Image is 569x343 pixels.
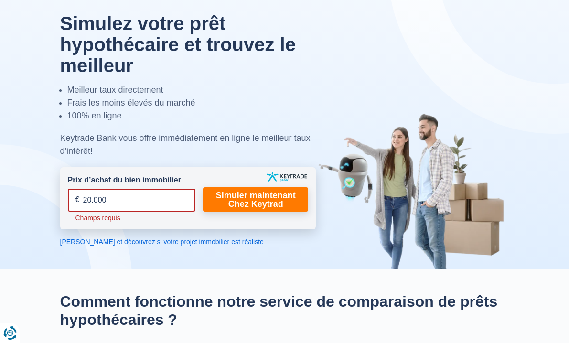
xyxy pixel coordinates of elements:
h2: Comment fonctionne notre service de comparaison de prêts hypothécaires ? [60,292,509,329]
a: Simuler maintenant Chez Keytrad [203,187,308,212]
img: keytrade [267,172,307,182]
span: Champs requis [68,214,120,222]
li: 100% en ligne [67,109,316,122]
img: image-hero [318,113,509,269]
h1: Simulez votre prêt hypothécaire et trouvez le meilleur [60,13,316,76]
li: Frais les moins élevés du marché [67,96,316,109]
a: [PERSON_NAME] et découvrez si votre projet immobilier est réaliste [60,237,316,247]
label: Prix d’achat du bien immobilier [68,175,181,186]
li: Meilleur taux directement [67,84,316,96]
span: € [75,194,80,205]
div: Keytrade Bank vous offre immédiatement en ligne le meilleur taux d'intérêt! [60,132,316,158]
